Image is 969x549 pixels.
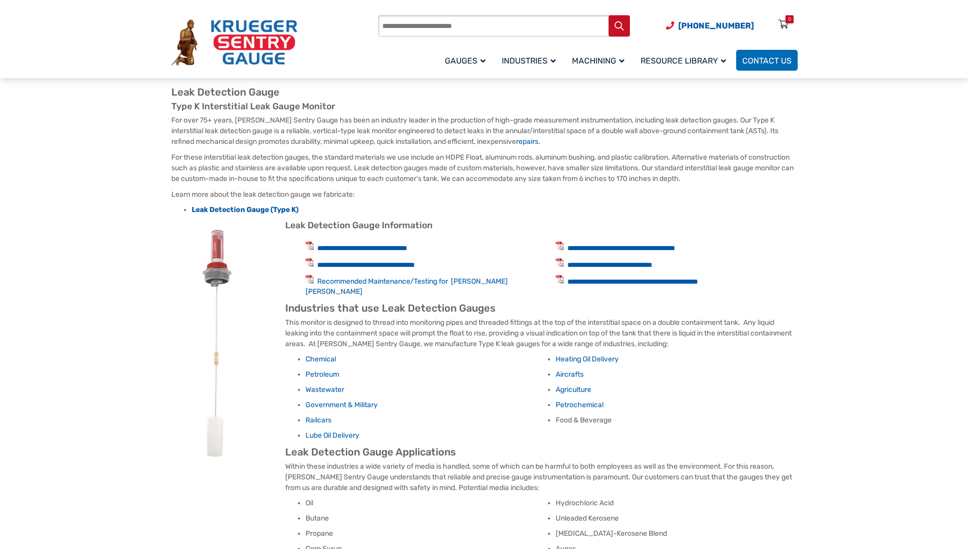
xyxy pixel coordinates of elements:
[572,56,624,66] span: Machining
[516,137,538,146] a: repairs
[171,115,798,147] p: For over 75+ years, [PERSON_NAME] Sentry Gauge has been an industry leader in the production of h...
[736,50,798,71] a: Contact Us
[171,189,798,200] p: Learn more about the leak detection gauge we fabricate:
[556,401,603,409] a: Petrochemical
[556,385,591,394] a: Agriculture
[556,529,798,539] li: [MEDICAL_DATA]-Kerosene Blend
[666,19,754,32] a: Phone Number (920) 434-8860
[306,355,336,363] a: Chemical
[306,385,344,394] a: Wastewater
[306,498,548,508] li: Oil
[502,56,556,66] span: Industries
[556,355,619,363] a: Heating Oil Delivery
[171,101,798,112] h3: Type K Interstitial Leak Gauge Monitor
[566,48,634,72] a: Machining
[171,220,273,468] img: leak detection gauge
[306,529,548,539] li: Propane
[556,513,798,524] li: Unleaded Kerosene
[306,370,339,379] a: Petroleum
[171,317,798,349] p: This monitor is designed to thread into monitoring pipes and threaded fittings at the top of the ...
[171,302,798,315] h2: Industries that use Leak Detection Gauges
[171,19,297,66] img: Krueger Sentry Gauge
[171,461,798,493] p: Within these industries a wide variety of media is handled, some of which can be harmful to both ...
[742,56,792,66] span: Contact Us
[171,220,798,231] h3: Leak Detection Gauge Information
[171,446,798,459] h2: Leak Detection Gauge Applications
[788,15,791,23] div: 0
[306,431,359,440] a: Lube Oil Delivery
[496,48,566,72] a: Industries
[445,56,486,66] span: Gauges
[171,86,798,99] h2: Leak Detection Gauge
[556,370,584,379] a: Aircrafts
[556,498,798,508] li: Hydrochloric Acid
[192,205,298,214] a: Leak Detection Gauge (Type K)
[306,513,548,524] li: Butane
[306,277,508,296] a: Recommended Maintenance/Testing for [PERSON_NAME] [PERSON_NAME]
[439,48,496,72] a: Gauges
[306,401,378,409] a: Government & Military
[306,416,331,424] a: Railcars
[678,21,754,30] span: [PHONE_NUMBER]
[171,152,798,184] p: For these interstitial leak detection gauges, the standard materials we use include an HDPE Float...
[641,56,726,66] span: Resource Library
[634,48,736,72] a: Resource Library
[556,415,798,425] li: Food & Beverage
